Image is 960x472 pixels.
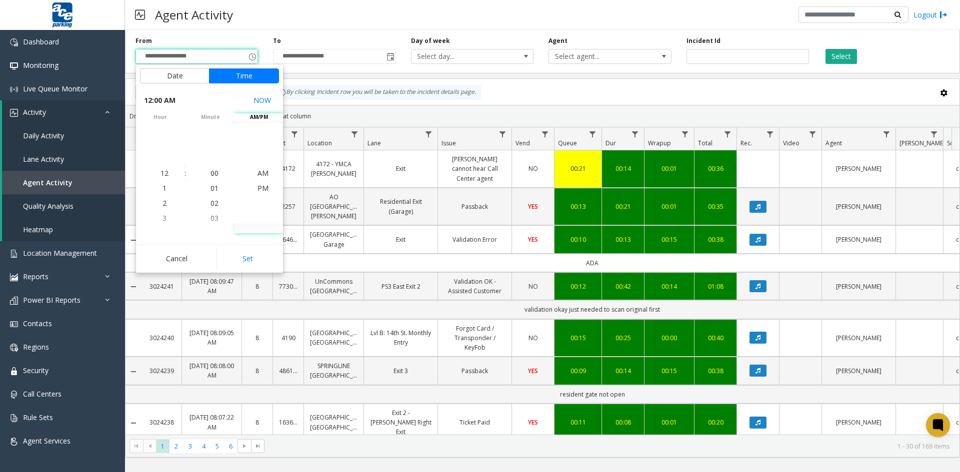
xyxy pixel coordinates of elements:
[288,127,301,141] a: Lot Filter Menu
[411,36,450,45] label: Day of week
[10,62,18,70] img: 'icon'
[23,272,48,281] span: Reports
[210,198,218,208] span: 02
[825,49,857,64] button: Select
[686,36,720,45] label: Incident Id
[518,366,548,376] a: YES
[310,361,357,380] a: SPRINGLINE [GEOGRAPHIC_DATA]
[279,366,297,376] a: 486100
[210,168,218,178] span: 00
[444,324,505,353] a: Forgot Card / Transponder / KeyFob
[150,2,238,27] h3: Agent Activity
[700,235,730,244] a: 00:38
[10,109,18,117] img: 'icon'
[370,282,431,291] a: PS3 East Exit 2
[549,49,646,63] span: Select agent...
[560,418,595,427] div: 00:11
[700,366,730,376] div: 00:38
[251,439,264,453] span: Go to the last page
[650,366,688,376] a: 00:15
[257,168,268,178] span: AM
[650,282,688,291] a: 00:14
[23,389,61,399] span: Call Centers
[560,282,595,291] div: 00:12
[240,442,248,450] span: Go to the next page
[444,366,505,376] a: Passback
[825,139,842,147] span: Agent
[2,171,125,194] a: Agent Activity
[23,413,53,422] span: Rule Sets
[135,36,152,45] label: From
[700,164,730,173] div: 00:36
[23,295,80,305] span: Power BI Reports
[370,197,431,216] a: Residential Exit (Garage)
[528,202,538,211] span: YES
[10,297,18,305] img: 'icon'
[186,113,234,121] span: minute
[560,333,595,343] a: 00:15
[140,68,209,83] button: Date tab
[216,248,279,270] button: Set
[650,235,688,244] a: 00:15
[2,194,125,218] a: Quality Analysis
[608,418,638,427] a: 00:08
[518,333,548,343] a: NO
[548,36,567,45] label: Agent
[248,418,266,427] a: 8
[10,85,18,93] img: 'icon'
[528,334,538,342] span: NO
[188,277,235,296] a: [DATE] 08:09:47 AM
[650,164,688,173] div: 00:01
[740,139,752,147] span: Rec.
[648,139,671,147] span: Wrapup
[700,333,730,343] div: 00:40
[608,235,638,244] div: 00:13
[444,202,505,211] a: Passback
[828,202,889,211] a: [PERSON_NAME]
[560,164,595,173] div: 00:21
[144,93,175,107] span: 12:00 AM
[608,333,638,343] a: 00:25
[224,440,237,453] span: Page 6
[586,127,599,141] a: Queue Filter Menu
[279,282,297,291] a: 773012
[370,164,431,173] a: Exit
[10,273,18,281] img: 'icon'
[721,127,734,141] a: Total Filter Menu
[279,202,297,211] a: 2257
[608,202,638,211] div: 00:21
[608,282,638,291] div: 00:42
[528,282,538,291] span: NO
[560,235,595,244] div: 00:10
[828,366,889,376] a: [PERSON_NAME]
[246,49,257,63] span: Toggle popup
[248,282,266,291] a: 8
[518,418,548,427] a: YES
[384,49,395,63] span: Toggle popup
[248,366,266,376] a: 8
[10,250,18,258] img: 'icon'
[828,235,889,244] a: [PERSON_NAME]
[10,414,18,422] img: 'icon'
[558,139,577,147] span: Queue
[184,168,186,178] div: :
[160,168,168,178] span: 12
[125,107,959,125] div: Drag a column header and drop it here to group by that column
[2,100,125,124] a: Activity
[628,127,642,141] a: Dur Filter Menu
[899,139,945,147] span: [PERSON_NAME]
[370,408,431,437] a: Exit 2 - [PERSON_NAME] Right Exit
[23,201,73,211] span: Quality Analysis
[518,235,548,244] a: YES
[650,202,688,211] a: 00:01
[700,418,730,427] a: 00:20
[441,139,456,147] span: Issue
[880,127,893,141] a: Agent Filter Menu
[270,442,949,451] kendo-pager-info: 1 - 30 of 169 items
[444,154,505,183] a: [PERSON_NAME] cannot hear Call Center agent
[528,164,538,173] span: NO
[700,282,730,291] div: 01:08
[608,366,638,376] a: 00:14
